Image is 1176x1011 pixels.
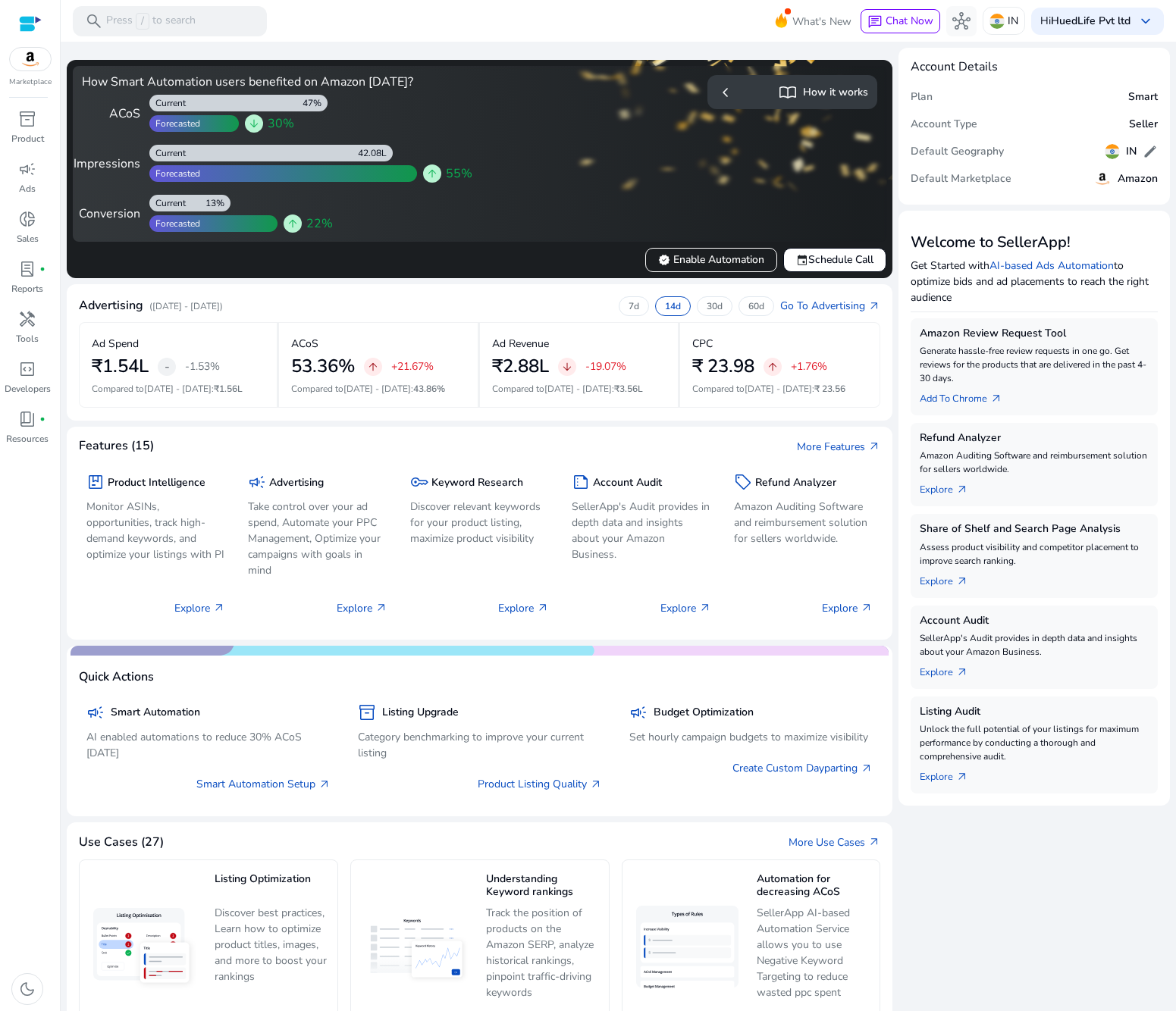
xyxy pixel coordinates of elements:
p: Product [11,132,44,146]
h4: Account Details [911,60,998,74]
img: amazon.svg [1093,170,1112,188]
span: ₹1.56L [214,383,243,395]
span: arrow_outward [956,484,968,496]
h5: Listing Upgrade [382,706,459,719]
a: Explore [920,476,980,497]
span: 55% [446,164,472,183]
p: Generate hassle-free review requests in one go. Get reviews for the products that are delivered i... [920,344,1149,385]
b: HuedLife Pvt ltd [1051,14,1131,28]
span: arrow_outward [590,778,602,790]
span: arrow_outward [861,602,873,614]
span: arrow_outward [956,771,968,783]
div: Forecasted [149,218,200,230]
span: Enable Automation [658,252,764,268]
div: Forecasted [149,167,200,180]
h5: Refund Analyzer [755,477,836,490]
p: Press to search [106,13,196,30]
span: Schedule Call [796,252,873,268]
h5: Product Intelligence [108,477,205,490]
h2: 53.36% [291,355,355,377]
span: arrow_outward [375,602,387,614]
span: book_4 [18,410,36,428]
h5: Amazon Review Request Tool [920,327,1149,340]
div: 13% [205,197,230,209]
img: amazon.svg [10,48,51,70]
div: Forecasted [149,117,200,130]
span: package [86,473,105,491]
p: Hi [1040,16,1131,27]
a: Explore [920,568,980,589]
p: +21.67% [391,362,434,372]
p: SellerApp's Audit provides in depth data and insights about your Amazon Business. [920,631,1149,659]
div: Current [149,197,186,209]
h5: IN [1126,146,1137,158]
h5: Plan [911,91,933,104]
h5: Refund Analyzer [920,432,1149,445]
p: 30d [707,300,723,312]
span: What's New [792,8,851,35]
span: arrow_outward [213,602,225,614]
p: Track the position of products on the Amazon SERP, analyze historical rankings, pinpoint traffic-... [486,905,601,1000]
p: Resources [6,432,49,446]
h3: Welcome to SellerApp! [911,233,1158,252]
span: event [796,254,808,266]
p: Amazon Auditing Software and reimbursement solution for sellers worldwide. [920,449,1149,476]
p: Amazon Auditing Software and reimbursement solution for sellers worldwide. [734,499,873,546]
span: code_blocks [18,360,36,378]
span: fiber_manual_record [39,416,45,422]
a: Smart Automation Setup [196,776,331,792]
h5: Listing Audit [920,706,1149,718]
p: Unlock the full potential of your listings for maximum performance by conducting a thorough and c... [920,722,1149,763]
p: Ads [19,182,36,196]
div: 42.08L [358,147,393,159]
p: 14d [665,300,681,312]
img: Understanding Keyword rankings [359,909,474,989]
span: arrow_upward [287,218,299,230]
p: Take control over your ad spend, Automate your PPC Management, Optimize your campaigns with goals... [248,499,387,578]
span: inventory_2 [18,110,36,128]
h4: Quick Actions [79,670,154,684]
span: hub [952,12,971,30]
span: - [165,358,170,376]
span: arrow_outward [868,440,880,452]
span: campaign [18,160,36,178]
span: dark_mode [18,980,36,998]
h5: Account Type [911,118,977,131]
p: Discover best practices, Learn how to optimize product titles, images, and more to boost your ran... [215,905,330,984]
div: Current [149,97,186,109]
h5: Default Geography [911,146,1004,158]
img: in.svg [989,14,1005,29]
span: [DATE] - [DATE] [343,383,411,395]
h5: Automation for decreasing ACoS [757,873,872,900]
h5: Advertising [269,477,324,490]
span: arrow_downward [248,117,260,130]
div: ACoS [82,105,140,123]
a: Explore [920,659,980,680]
span: donut_small [18,210,36,228]
p: Reports [11,282,43,296]
span: 30% [268,114,294,133]
p: Monitor ASINs, opportunities, track high-demand keywords, and optimize your listings with PI [86,499,225,562]
p: Category benchmarking to improve your current listing [358,729,602,761]
a: Go To Advertising [780,298,880,314]
div: Conversion [82,205,140,223]
a: More Use Cases [789,834,880,850]
img: Listing Optimization [87,902,202,997]
h5: Seller [1129,118,1158,131]
span: ₹ 23.56 [814,383,845,395]
h4: How Smart Automation users benefited on Amazon [DATE]? [82,75,474,89]
h5: Account Audit [920,615,1149,628]
span: campaign [86,703,105,721]
p: ([DATE] - [DATE]) [149,299,223,313]
p: SellerApp AI-based Automation Service allows you to use Negative Keyword Targeting to reduce wast... [757,905,872,1000]
p: Marketplace [9,77,52,88]
p: Sales [17,232,39,246]
div: Current [149,147,186,159]
p: Explore [337,600,387,616]
p: +1.76% [791,362,827,372]
a: Create Custom Dayparting [732,760,873,776]
span: fiber_manual_record [39,266,45,272]
span: arrow_outward [868,300,880,312]
h5: Understanding Keyword rankings [486,873,601,900]
p: -1.53% [185,362,220,372]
